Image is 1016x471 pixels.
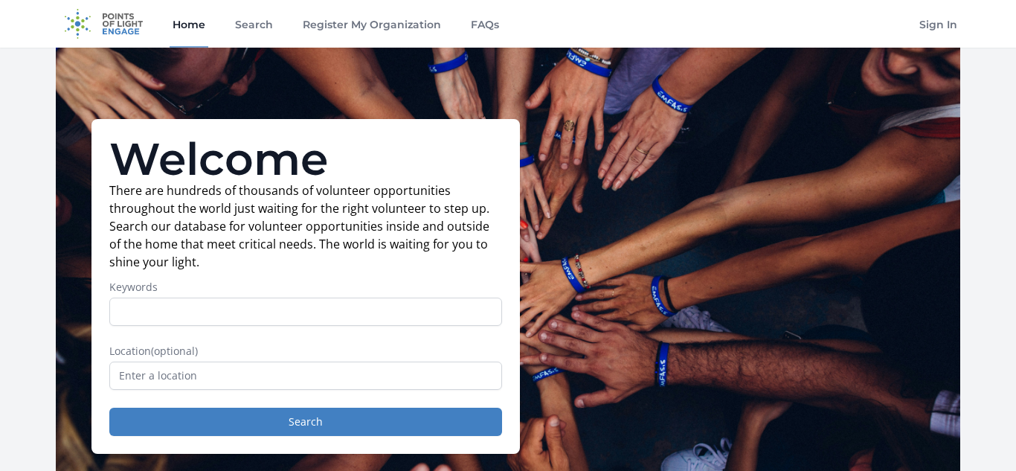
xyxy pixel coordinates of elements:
[151,344,198,358] span: (optional)
[109,182,502,271] p: There are hundreds of thousands of volunteer opportunities throughout the world just waiting for ...
[109,137,502,182] h1: Welcome
[109,408,502,436] button: Search
[109,344,502,359] label: Location
[109,362,502,390] input: Enter a location
[109,280,502,295] label: Keywords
